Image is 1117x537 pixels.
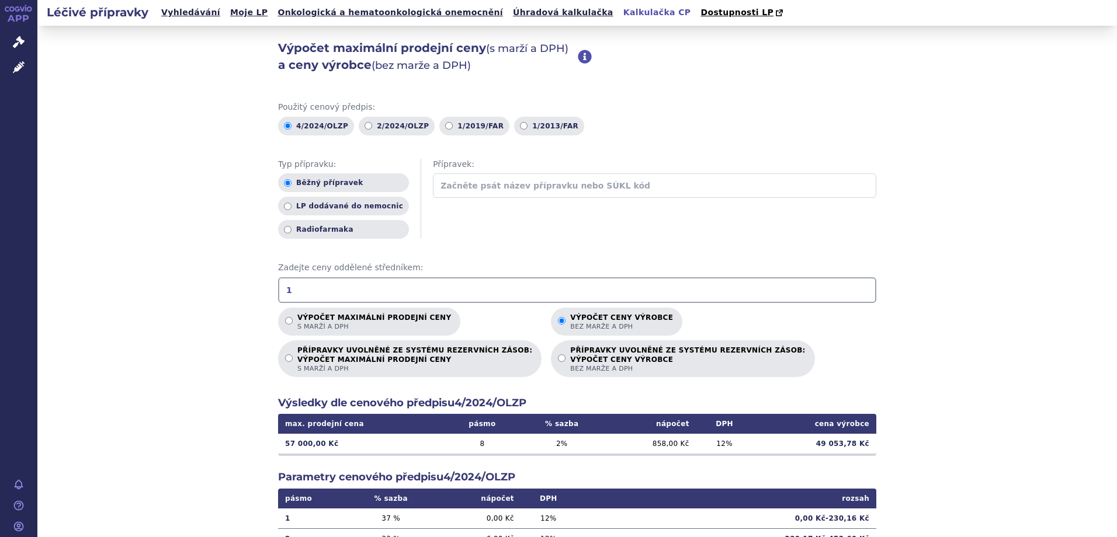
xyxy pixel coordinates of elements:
td: 0,00 Kč [432,508,521,529]
label: LP dodávané do nemocnic [278,197,409,215]
th: DPH [696,414,753,434]
p: PŘÍPRAVKY UVOLNĚNÉ ZE SYSTÉMU REZERVNÍCH ZÁSOB: [570,346,805,373]
span: bez marže a DPH [570,364,805,373]
input: 1/2019/FAR [445,122,453,130]
span: Použitý cenový předpis: [278,102,876,113]
input: Výpočet maximální prodejní cenys marží a DPH [285,317,293,325]
input: 2/2024/OLZP [365,122,372,130]
td: 0,00 Kč - 230,16 Kč [576,508,876,529]
th: nápočet [432,489,521,508]
label: 1/2019/FAR [439,117,509,135]
a: Onkologická a hematoonkologická onemocnění [274,5,507,20]
a: Úhradová kalkulačka [509,5,617,20]
label: Radiofarmaka [278,220,409,239]
td: 57 000,00 Kč [278,434,445,454]
span: (bez marže a DPH) [372,59,471,72]
p: Výpočet ceny výrobce [570,313,673,331]
td: 2 % [519,434,605,454]
a: Moje LP [227,5,271,20]
th: % sazba [349,489,432,508]
input: Zadejte ceny oddělené středníkem [278,277,876,303]
p: PŘÍPRAVKY UVOLNĚNÉ ZE SYSTÉMU REZERVNÍCH ZÁSOB: [297,346,532,373]
a: Vyhledávání [158,5,224,20]
span: (s marží a DPH) [486,42,568,55]
input: Výpočet ceny výrobcebez marže a DPH [558,317,566,325]
td: 12 % [521,508,576,529]
th: cena výrobce [752,414,876,434]
strong: VÝPOČET MAXIMÁLNÍ PRODEJNÍ CENY [297,355,532,364]
span: Dostupnosti LP [700,8,773,17]
td: 12 % [696,434,753,454]
strong: VÝPOČET CENY VÝROBCE [570,355,805,364]
input: 1/2013/FAR [520,122,528,130]
span: s marží a DPH [297,322,451,331]
h2: Výsledky dle cenového předpisu 4/2024/OLZP [278,396,876,410]
h2: Léčivé přípravky [37,4,158,20]
th: nápočet [605,414,696,434]
label: Běžný přípravek [278,173,409,192]
th: rozsah [576,489,876,508]
th: pásmo [445,414,519,434]
td: 8 [445,434,519,454]
input: PŘÍPRAVKY UVOLNĚNÉ ZE SYSTÉMU REZERVNÍCH ZÁSOB:VÝPOČET CENY VÝROBCEbez marže a DPH [558,354,566,362]
th: DPH [521,489,576,508]
label: 1/2013/FAR [514,117,584,135]
input: Běžný přípravek [284,179,292,187]
td: 37 % [349,508,432,529]
th: max. prodejní cena [278,414,445,434]
label: 2/2024/OLZP [359,117,435,135]
p: Výpočet maximální prodejní ceny [297,313,451,331]
a: Kalkulačka CP [620,5,695,20]
span: Typ přípravku: [278,159,409,170]
label: 4/2024/OLZP [278,117,354,135]
th: % sazba [519,414,605,434]
span: s marží a DPH [297,364,532,373]
input: 4/2024/OLZP [284,122,292,130]
span: Přípravek: [433,159,876,170]
td: 858,00 Kč [605,434,696,454]
input: Radiofarmaka [284,226,292,233]
a: Dostupnosti LP [697,5,789,21]
span: Zadejte ceny oddělené středníkem: [278,262,876,274]
input: Začněte psát název přípravku nebo SÚKL kód [433,173,876,198]
input: PŘÍPRAVKY UVOLNĚNÉ ZE SYSTÉMU REZERVNÍCH ZÁSOB:VÝPOČET MAXIMÁLNÍ PRODEJNÍ CENYs marží a DPH [285,354,293,362]
th: pásmo [278,489,349,508]
h2: Výpočet maximální prodejní ceny a ceny výrobce [278,40,578,74]
input: LP dodávané do nemocnic [284,203,292,210]
span: bez marže a DPH [570,322,673,331]
h2: Parametry cenového předpisu 4/2024/OLZP [278,470,876,484]
td: 49 053,78 Kč [752,434,876,454]
td: 1 [278,508,349,529]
